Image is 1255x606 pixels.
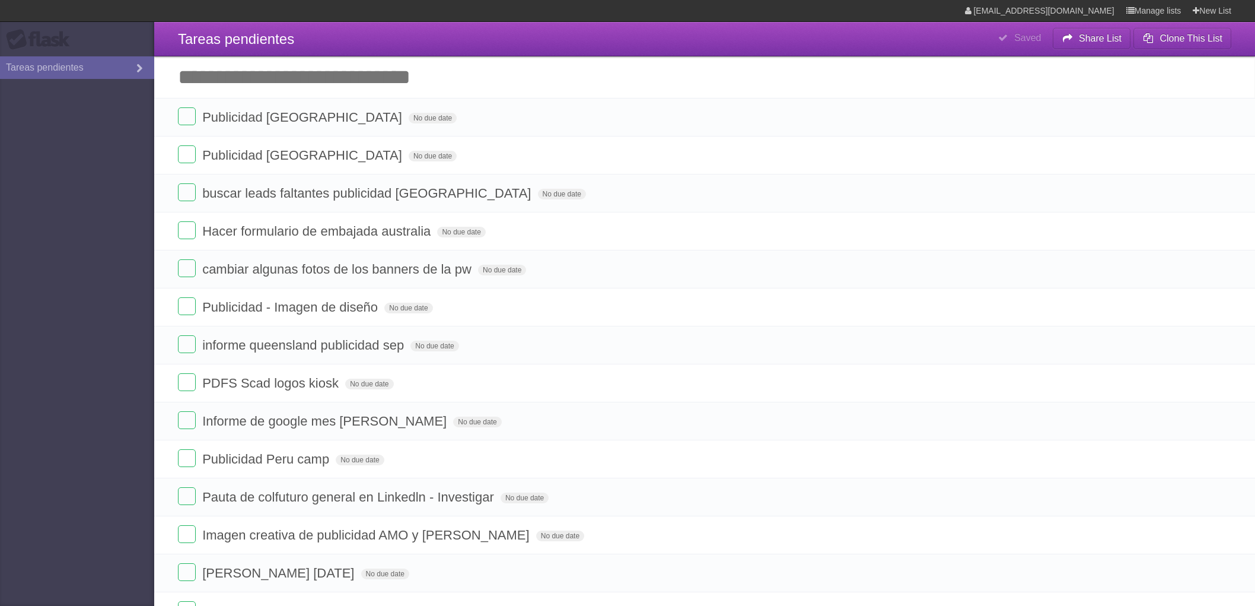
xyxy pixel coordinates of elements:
[202,376,342,391] span: PDFS Scad logos kiosk
[1133,28,1231,49] button: Clone This List
[178,31,294,47] span: Tareas pendientes
[453,417,501,427] span: No due date
[202,338,407,353] span: informe queensland publicidad sep
[1079,33,1122,43] b: Share List
[202,452,332,467] span: Publicidad Peru camp
[178,487,196,505] label: Done
[536,531,584,541] span: No due date
[178,183,196,201] label: Done
[336,455,384,465] span: No due date
[178,563,196,581] label: Done
[202,110,405,125] span: Publicidad [GEOGRAPHIC_DATA]
[6,29,77,50] div: Flask
[178,145,196,163] label: Done
[202,300,381,315] span: Publicidad - Imagen de diseño
[345,379,393,389] span: No due date
[1053,28,1131,49] button: Share List
[410,341,458,351] span: No due date
[202,148,405,163] span: Publicidad [GEOGRAPHIC_DATA]
[202,186,534,201] span: buscar leads faltantes publicidad [GEOGRAPHIC_DATA]
[202,528,532,542] span: Imagen creativa de publicidad AMO y [PERSON_NAME]
[178,107,196,125] label: Done
[178,221,196,239] label: Done
[1160,33,1222,43] b: Clone This List
[202,566,357,580] span: [PERSON_NAME] [DATE]
[501,493,549,503] span: No due date
[178,297,196,315] label: Done
[202,224,434,239] span: Hacer formulario de embajada australia
[409,113,457,123] span: No due date
[202,262,474,277] span: cambiar algunas fotos de los banners de la pw
[178,525,196,543] label: Done
[361,569,409,579] span: No due date
[1014,33,1041,43] b: Saved
[409,151,457,161] span: No due date
[178,449,196,467] label: Done
[178,259,196,277] label: Done
[202,414,450,429] span: Informe de google mes [PERSON_NAME]
[178,335,196,353] label: Done
[178,373,196,391] label: Done
[178,411,196,429] label: Done
[538,189,586,199] span: No due date
[202,490,497,505] span: Pauta de colfuturo general en Linkedln - Investigar
[437,227,485,237] span: No due date
[384,303,432,313] span: No due date
[478,265,526,275] span: No due date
